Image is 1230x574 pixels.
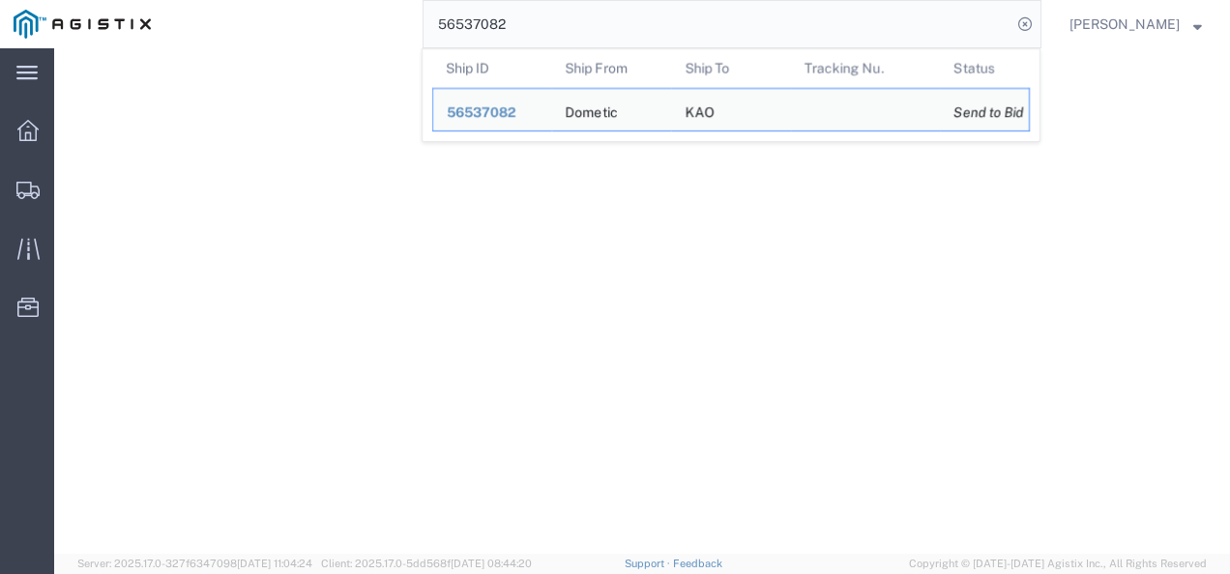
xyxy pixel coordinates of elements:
[566,89,618,130] div: Dometic
[953,102,1015,123] div: Send to Bid
[552,49,672,88] th: Ship From
[447,104,516,120] span: 56537082
[14,10,151,39] img: logo
[940,49,1030,88] th: Status
[451,558,532,569] span: [DATE] 08:44:20
[625,558,673,569] a: Support
[432,49,1040,141] table: Search Results
[791,49,941,88] th: Tracking Nu.
[673,558,722,569] a: Feedback
[909,556,1207,572] span: Copyright © [DATE]-[DATE] Agistix Inc., All Rights Reserved
[54,48,1230,554] iframe: FS Legacy Container
[77,558,312,569] span: Server: 2025.17.0-327f6347098
[432,49,552,88] th: Ship ID
[424,1,1011,47] input: Search for shipment number, reference number
[1069,14,1180,35] span: Nathan Seeley
[447,102,539,123] div: 56537082
[671,49,791,88] th: Ship To
[1069,13,1203,36] button: [PERSON_NAME]
[685,89,714,130] div: KAO
[321,558,532,569] span: Client: 2025.17.0-5dd568f
[237,558,312,569] span: [DATE] 11:04:24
